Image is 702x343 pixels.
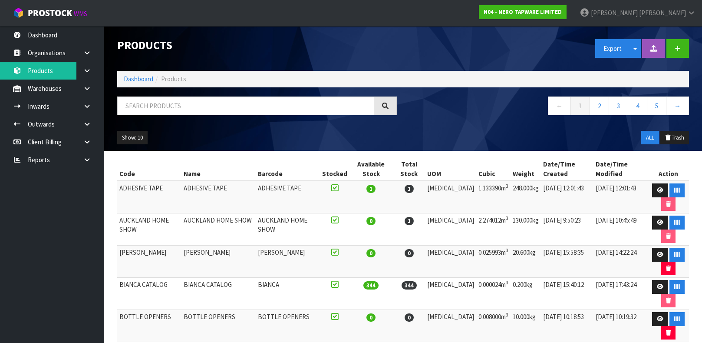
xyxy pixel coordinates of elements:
td: [DATE] 15:58:35 [541,246,593,278]
span: [PERSON_NAME] [639,9,686,17]
th: Barcode [256,157,320,181]
td: AUCKLAND HOME SHOW [117,213,181,246]
span: 0 [366,313,376,322]
span: 0 [405,249,414,257]
td: 10.000kg [511,310,541,342]
td: BOTTLE OPENERS [117,310,181,342]
td: 2.274012m [476,213,511,246]
td: 0.025993m [476,246,511,278]
td: 20.600kg [511,246,541,278]
td: [MEDICAL_DATA] [425,213,476,246]
span: 344 [363,281,379,290]
th: Cubic [476,157,511,181]
td: [MEDICAL_DATA] [425,181,476,213]
td: 248.000kg [511,181,541,213]
span: 1 [366,185,376,193]
th: Date/Time Modified [593,157,647,181]
span: ProStock [28,7,72,19]
a: → [666,97,689,115]
td: AUCKLAND HOME SHOW [256,213,320,246]
a: Dashboard [124,75,153,83]
img: cube-alt.png [13,7,24,18]
td: [DATE] 10:45:49 [593,213,647,246]
span: 344 [402,281,417,290]
td: [DATE] 15:40:12 [541,278,593,310]
span: 0 [366,249,376,257]
th: Available Stock [349,157,392,181]
td: [PERSON_NAME] [181,246,256,278]
button: Show: 10 [117,131,148,145]
input: Search products [117,97,374,115]
span: 0 [405,313,414,322]
th: Code [117,157,181,181]
th: Total Stock [393,157,425,181]
sup: 3 [506,215,508,221]
td: BIANCA CATALOG [117,278,181,310]
sup: 3 [506,280,508,286]
span: 1 [405,217,414,225]
th: Date/Time Created [541,157,593,181]
td: [DATE] 10:19:32 [593,310,647,342]
th: Stocked [320,157,349,181]
a: 1 [570,97,590,115]
sup: 3 [506,247,508,253]
a: N04 - NERO TAPWARE LIMITED [479,5,567,19]
td: ADHESIVE TAPE [181,181,256,213]
td: BOTTLE OPENERS [181,310,256,342]
th: Action [647,157,689,181]
small: WMS [74,10,87,18]
th: Name [181,157,256,181]
span: 1 [405,185,414,193]
td: BOTTLE OPENERS [256,310,320,342]
td: [PERSON_NAME] [256,246,320,278]
nav: Page navigation [410,97,689,118]
a: 2 [590,97,609,115]
strong: N04 - NERO TAPWARE LIMITED [484,8,562,16]
th: UOM [425,157,476,181]
span: Products [161,75,186,83]
a: 5 [647,97,666,115]
td: [DATE] 14:22:24 [593,246,647,278]
td: BIANCA CATALOG [181,278,256,310]
a: 3 [609,97,628,115]
h1: Products [117,39,397,52]
sup: 3 [506,183,508,189]
td: 130.000kg [511,213,541,246]
td: AUCKLAND HOME SHOW [181,213,256,246]
td: [DATE] 10:18:53 [541,310,593,342]
td: BIANCA [256,278,320,310]
td: [DATE] 12:01:43 [593,181,647,213]
td: 1.133390m [476,181,511,213]
td: [DATE] 17:43:24 [593,278,647,310]
span: 0 [366,217,376,225]
td: [MEDICAL_DATA] [425,278,476,310]
button: Export [595,39,630,58]
td: [DATE] 9:50:23 [541,213,593,246]
td: [MEDICAL_DATA] [425,310,476,342]
a: 4 [628,97,647,115]
td: ADHESIVE TAPE [256,181,320,213]
sup: 3 [506,312,508,318]
td: [DATE] 12:01:43 [541,181,593,213]
td: 0.200kg [511,278,541,310]
span: [PERSON_NAME] [591,9,638,17]
button: Trash [660,131,689,145]
td: 0.000024m [476,278,511,310]
td: [MEDICAL_DATA] [425,246,476,278]
a: ← [548,97,571,115]
td: [PERSON_NAME] [117,246,181,278]
button: ALL [641,131,659,145]
td: ADHESIVE TAPE [117,181,181,213]
th: Weight [511,157,541,181]
td: 0.008000m [476,310,511,342]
